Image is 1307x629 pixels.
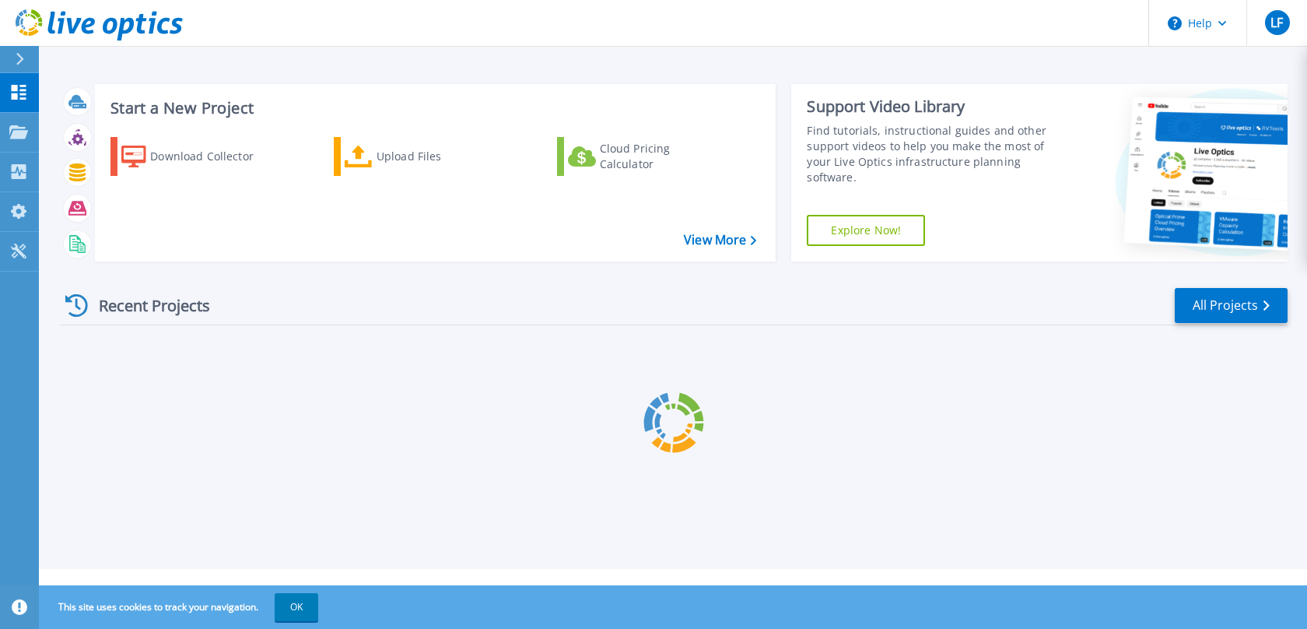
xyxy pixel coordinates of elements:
[684,233,756,248] a: View More
[1175,288,1288,323] a: All Projects
[110,100,756,117] h3: Start a New Project
[377,141,501,172] div: Upload Files
[807,215,925,246] a: Explore Now!
[275,593,318,621] button: OK
[807,123,1057,185] div: Find tutorials, instructional guides and other support videos to help you make the most of your L...
[807,97,1057,117] div: Support Video Library
[334,137,507,176] a: Upload Files
[60,286,231,325] div: Recent Projects
[557,137,731,176] a: Cloud Pricing Calculator
[150,141,275,172] div: Download Collector
[600,141,724,172] div: Cloud Pricing Calculator
[110,137,284,176] a: Download Collector
[43,593,318,621] span: This site uses cookies to track your navigation.
[1270,16,1283,29] span: LF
